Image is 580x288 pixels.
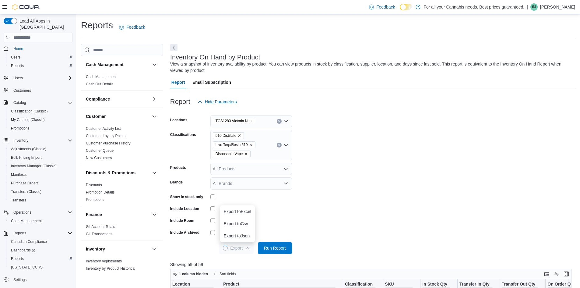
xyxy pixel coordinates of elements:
[170,206,199,211] label: Include Location
[192,76,231,88] span: Email Subscription
[6,237,75,246] button: Canadian Compliance
[9,162,59,170] a: Inventory Manager (Classic)
[264,245,286,251] span: Run Report
[9,116,72,123] span: My Catalog (Classic)
[13,210,31,215] span: Operations
[400,4,413,10] input: Dark Mode
[6,217,75,225] button: Cash Management
[170,44,178,51] button: Next
[86,212,102,218] h3: Finance
[223,242,250,254] span: Export
[11,74,25,82] button: Users
[220,205,255,218] button: Export toExcel
[220,218,255,230] button: Export toCsv
[219,242,253,254] button: LoadingExport
[9,180,41,187] a: Purchase Orders
[11,229,72,237] span: Reports
[277,119,282,124] button: Clear input
[117,21,147,33] a: Feedback
[213,132,244,139] span: 510 Distillate
[170,54,260,61] h3: Inventory On Hand by Product
[6,196,75,204] button: Transfers
[11,99,72,106] span: Catalog
[9,108,50,115] a: Classification (Classic)
[283,181,288,186] button: Open list of options
[213,141,255,148] span: Live Terp/Resin 510
[532,3,536,11] span: IM
[86,190,115,195] span: Promotion Details
[170,230,199,235] label: Include Archived
[6,116,75,124] button: My Catalog (Classic)
[17,18,72,30] span: Load All Apps in [GEOGRAPHIC_DATA]
[11,172,26,177] span: Manifests
[86,183,102,187] a: Discounts
[11,44,72,52] span: Home
[151,95,158,103] button: Compliance
[385,282,413,287] div: SKU
[170,132,196,137] label: Classifications
[216,133,237,139] span: 510 Distillate
[170,270,210,278] button: 1 column hidden
[86,74,117,79] span: Cash Management
[9,54,23,61] a: Users
[86,155,112,160] span: New Customers
[11,99,28,106] button: Catalog
[9,116,47,123] a: My Catalog (Classic)
[81,223,163,240] div: Finance
[258,242,292,254] button: Run Report
[223,282,336,287] div: Product
[1,208,75,217] button: Operations
[6,53,75,62] button: Users
[170,98,190,105] h3: Report
[86,82,114,87] span: Cash Out Details
[11,117,45,122] span: My Catalog (Classic)
[86,126,121,131] a: Customer Activity List
[86,75,117,79] a: Cash Management
[502,282,539,287] div: Transfer Out Qty
[283,143,288,148] button: Open list of options
[9,154,72,161] span: Bulk Pricing Import
[170,261,576,268] p: Showing 59 of 59
[81,181,163,206] div: Discounts & Promotions
[376,4,395,10] span: Feedback
[6,170,75,179] button: Manifests
[224,221,251,226] span: Export to Csv
[9,180,72,187] span: Purchase Orders
[151,113,158,120] button: Customer
[6,263,75,272] button: [US_STATE] CCRS
[424,3,524,11] p: For all your Cannabis needs. Best prices guaranteed.
[81,73,163,90] div: Cash Management
[9,217,72,225] span: Cash Management
[9,217,44,225] a: Cash Management
[9,247,72,254] span: Dashboards
[81,125,163,164] div: Customer
[151,61,158,68] button: Cash Management
[9,255,26,262] a: Reports
[211,270,238,278] button: Sort fields
[9,171,72,178] span: Manifests
[9,125,32,132] a: Promotions
[172,282,214,287] div: Location
[1,74,75,82] button: Users
[86,133,125,138] span: Customer Loyalty Points
[86,170,149,176] button: Discounts & Promotions
[6,62,75,70] button: Reports
[9,154,44,161] a: Bulk Pricing Import
[86,246,149,252] button: Inventory
[11,126,30,131] span: Promotions
[11,276,29,283] a: Settings
[86,62,149,68] button: Cash Management
[6,162,75,170] button: Inventory Manager (Classic)
[86,197,104,202] a: Promotions
[13,46,23,51] span: Home
[86,225,115,229] a: GL Account Totals
[86,266,135,271] a: Inventory by Product Historical
[12,4,40,10] img: Cova
[283,119,288,124] button: Open list of options
[224,209,251,214] span: Export to Excel
[86,170,135,176] h3: Discounts & Promotions
[126,24,145,30] span: Feedback
[9,238,49,245] a: Canadian Compliance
